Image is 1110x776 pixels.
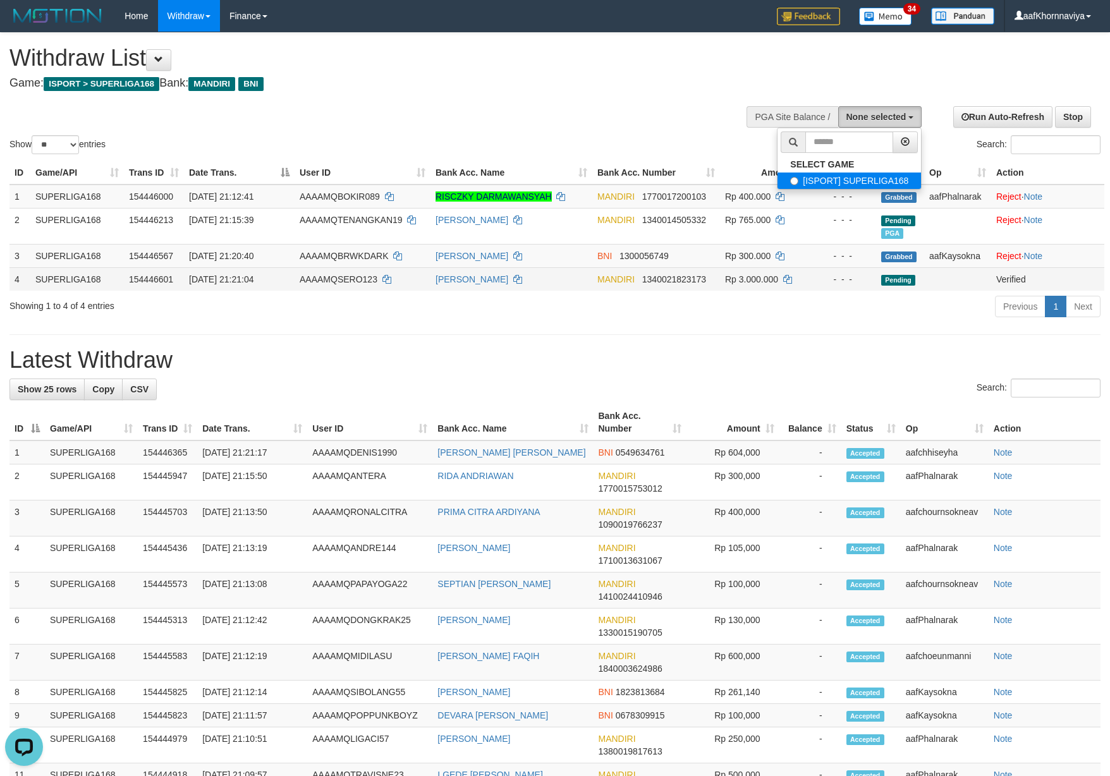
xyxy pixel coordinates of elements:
span: Grabbed [881,192,917,203]
a: Note [994,579,1013,589]
div: - - - [819,250,871,262]
span: Copy 0678309915 to clipboard [616,710,665,720]
label: [ISPORT] SUPERLIGA168 [778,173,921,189]
td: 4 [9,267,30,291]
th: User ID: activate to sort column ascending [295,161,430,185]
td: AAAAMQLIGACI57 [307,727,432,763]
td: AAAAMQANTERA [307,464,432,500]
th: User ID: activate to sort column ascending [307,404,432,440]
td: · [991,244,1104,267]
td: · [991,185,1104,209]
td: 8 [9,681,45,704]
span: 154446213 [129,215,173,225]
td: 154445573 [138,573,197,609]
td: 9 [9,704,45,727]
span: AAAAMQTENANGKAN19 [300,215,403,225]
a: Copy [84,379,123,400]
span: MANDIRI [599,471,636,481]
td: Rp 130,000 [686,609,779,645]
img: MOTION_logo.png [9,6,106,25]
th: Bank Acc. Number: activate to sort column ascending [594,404,686,440]
input: Search: [1011,135,1101,154]
td: Rp 300,000 [686,464,779,500]
td: - [779,727,841,763]
a: RIDA ANDRIAWAN [437,471,513,481]
span: Copy 1410024410946 to clipboard [599,591,662,602]
td: aafKaysokna [924,244,991,267]
td: Rp 400,000 [686,500,779,537]
img: panduan.png [931,8,994,25]
td: 3 [9,244,30,267]
a: PRIMA CITRA ARDIYANA [437,507,540,517]
th: Balance: activate to sort column ascending [779,404,841,440]
a: [PERSON_NAME] [437,543,510,553]
td: aafchournsokneav [901,573,989,609]
span: None selected [846,112,906,122]
span: [DATE] 21:12:41 [189,191,253,202]
span: Accepted [846,615,884,626]
img: Button%20Memo.svg [859,8,912,25]
span: [DATE] 21:20:40 [189,251,253,261]
a: [PERSON_NAME] [PERSON_NAME] [437,447,585,458]
a: RISCZKY DARMAWANSYAH [436,191,552,202]
span: MANDIRI [599,651,636,661]
span: BNI [238,77,263,91]
th: Status: activate to sort column ascending [841,404,901,440]
td: - [779,704,841,727]
span: MANDIRI [597,191,635,202]
span: Copy 1770017200103 to clipboard [642,191,706,202]
a: Note [994,471,1013,481]
a: Note [1024,215,1043,225]
td: 154445583 [138,645,197,681]
span: Copy 1823813684 to clipboard [616,687,665,697]
span: Accepted [846,579,884,590]
td: 154445823 [138,704,197,727]
a: Show 25 rows [9,379,85,400]
td: 5 [9,573,45,609]
span: Pending [881,275,915,286]
th: Bank Acc. Name: activate to sort column ascending [432,404,593,440]
td: Rp 600,000 [686,645,779,681]
td: AAAAMQDENIS1990 [307,440,432,464]
span: AAAAMQBOKIR089 [300,191,380,202]
a: Reject [996,191,1022,202]
td: - [779,464,841,500]
td: aafchoeunmanni [901,645,989,681]
td: [DATE] 21:13:50 [197,500,307,537]
a: [PERSON_NAME] [437,615,510,625]
a: [PERSON_NAME] [437,734,510,744]
td: AAAAMQPAPAYOGA22 [307,573,432,609]
th: Bank Acc. Name: activate to sort column ascending [430,161,592,185]
td: AAAAMQANDRE144 [307,537,432,573]
th: Op: activate to sort column ascending [901,404,989,440]
span: MANDIRI [599,734,636,744]
a: Reject [996,251,1022,261]
td: Rp 604,000 [686,440,779,464]
td: - [779,681,841,704]
a: Next [1066,296,1101,317]
span: Accepted [846,688,884,698]
span: Rp 300.000 [725,251,771,261]
span: Accepted [846,711,884,722]
div: Showing 1 to 4 of 4 entries [9,294,453,312]
a: Note [994,543,1013,553]
span: Copy 1090019766237 to clipboard [599,519,662,530]
a: [PERSON_NAME] [436,215,508,225]
td: aafPhalnarak [901,609,989,645]
a: Note [1024,251,1043,261]
a: Note [994,507,1013,517]
b: SELECT GAME [790,159,854,169]
td: 154445703 [138,500,197,537]
span: Copy 1840003624986 to clipboard [599,664,662,674]
label: Search: [977,135,1101,154]
a: Note [994,687,1013,697]
span: BNI [599,687,613,697]
a: SELECT GAME [778,156,921,173]
td: SUPERLIGA168 [45,440,138,464]
td: aafPhalnarak [901,537,989,573]
td: [DATE] 21:10:51 [197,727,307,763]
th: Op: activate to sort column ascending [924,161,991,185]
td: Rp 250,000 [686,727,779,763]
th: Game/API: activate to sort column ascending [30,161,124,185]
td: 7 [9,645,45,681]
